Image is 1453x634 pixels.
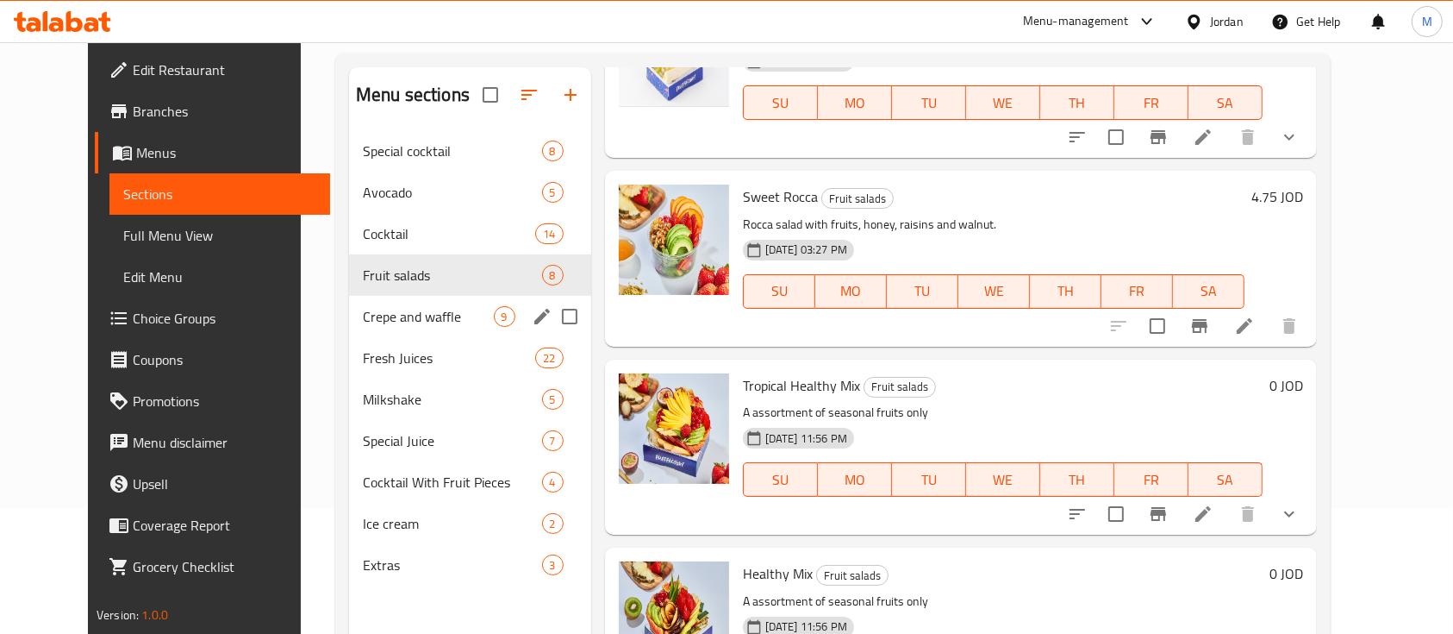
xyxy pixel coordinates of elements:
span: 8 [543,267,563,284]
button: WE [966,85,1040,120]
h6: 0 JOD [1269,562,1303,586]
button: sort-choices [1057,116,1098,158]
button: TU [892,85,966,120]
span: MO [825,91,885,116]
h6: 0 JOD [1269,373,1303,398]
span: Coverage Report [133,515,317,536]
span: Special Juice [363,430,542,451]
button: SU [743,85,818,120]
span: Fruit salads [363,265,542,286]
span: 4 [543,474,563,491]
span: Select to update [1098,496,1134,532]
span: Special cocktail [363,141,542,161]
span: SA [1195,91,1256,116]
span: Extras [363,555,542,575]
button: Branch-specific-item [1138,116,1179,158]
span: 22 [536,350,562,367]
span: SA [1195,468,1256,493]
span: SU [751,279,808,304]
span: 5 [543,392,563,408]
span: Sweet Rocca [743,184,818,210]
span: 8 [543,143,563,160]
div: items [542,265,564,286]
img: Tropical Healthy Mix [619,373,729,484]
span: Full Menu View [123,225,317,246]
button: SA [1173,274,1244,309]
span: WE [973,91,1033,116]
span: Upsell [133,474,317,494]
button: show more [1269,493,1310,535]
button: SA [1188,462,1263,497]
button: MO [818,85,892,120]
span: Fruit salads [817,566,888,586]
div: Milkshake5 [349,379,591,420]
span: [DATE] 03:27 PM [758,242,854,258]
div: Special Juice7 [349,420,591,461]
p: A assortment of seasonal fruits only [743,402,1263,424]
span: Select to update [1098,119,1134,155]
span: Cocktail With Fruit Pieces [363,472,542,493]
a: Menu disclaimer [95,422,331,463]
button: SU [743,462,818,497]
div: Extras3 [349,544,591,586]
span: Crepe and waffle [363,306,494,327]
span: 14 [536,226,562,242]
button: Branch-specific-item [1138,493,1179,535]
div: Special cocktail8 [349,130,591,172]
span: Cocktail [363,223,535,244]
span: 3 [543,557,563,574]
span: FR [1121,91,1182,116]
button: delete [1269,305,1310,347]
a: Branches [95,91,331,132]
div: Cocktail14 [349,213,591,254]
span: TH [1047,468,1107,493]
div: Fruit salads [821,188,894,209]
span: Coupons [133,349,317,370]
span: Grocery Checklist [133,556,317,577]
div: Fruit salads [864,377,936,398]
span: Ice cream [363,513,542,534]
button: WE [958,274,1030,309]
span: Avocado [363,182,542,203]
span: MO [822,279,880,304]
span: Version: [97,604,139,626]
button: SA [1188,85,1263,120]
span: Sort sections [508,74,550,116]
span: Menus [136,142,317,163]
span: SU [751,91,811,116]
a: Coverage Report [95,505,331,546]
a: Edit Menu [109,256,331,298]
div: Menu-management [1023,11,1129,32]
a: Edit menu item [1193,504,1213,524]
span: Sections [123,184,317,204]
span: Choice Groups [133,308,317,329]
a: Upsell [95,463,331,505]
button: FR [1114,85,1188,120]
div: Fruit salads [816,565,889,586]
span: 7 [543,433,563,449]
button: delete [1227,493,1269,535]
img: Sweet Rocca [619,185,729,295]
div: Fresh Juices22 [349,337,591,379]
span: Promotions [133,391,317,411]
div: items [542,182,564,203]
svg: Show Choices [1279,504,1300,524]
button: TH [1030,274,1101,309]
button: WE [966,462,1040,497]
button: MO [815,274,887,309]
button: FR [1101,274,1173,309]
span: Edit Menu [123,267,317,287]
svg: Show Choices [1279,127,1300,148]
button: SU [743,274,815,309]
div: items [542,430,564,451]
a: Coupons [95,339,331,380]
span: Select to update [1139,308,1175,344]
button: TH [1040,462,1114,497]
span: MO [825,468,885,493]
div: items [542,141,564,161]
a: Promotions [95,380,331,422]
